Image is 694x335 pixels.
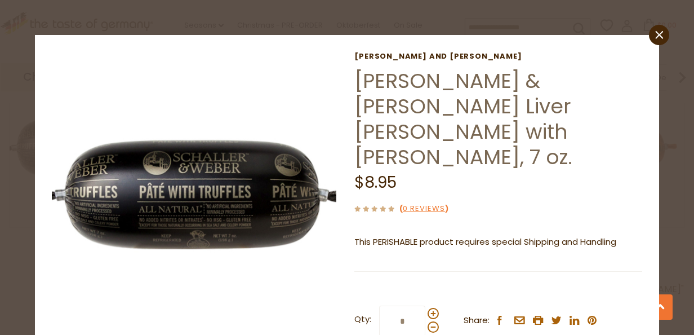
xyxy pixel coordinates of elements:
[399,203,448,214] span: ( )
[354,171,397,193] span: $8.95
[354,52,642,61] a: [PERSON_NAME] and [PERSON_NAME]
[354,312,371,327] strong: Qty:
[354,67,572,171] a: [PERSON_NAME] & [PERSON_NAME] Liver [PERSON_NAME] with [PERSON_NAME], 7 oz.
[365,258,642,272] li: We will ship this product in heat-protective packaging and ice.
[354,235,642,249] p: This PERISHABLE product requires special Shipping and Handling
[464,314,490,328] span: Share:
[403,203,445,215] a: 0 Reviews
